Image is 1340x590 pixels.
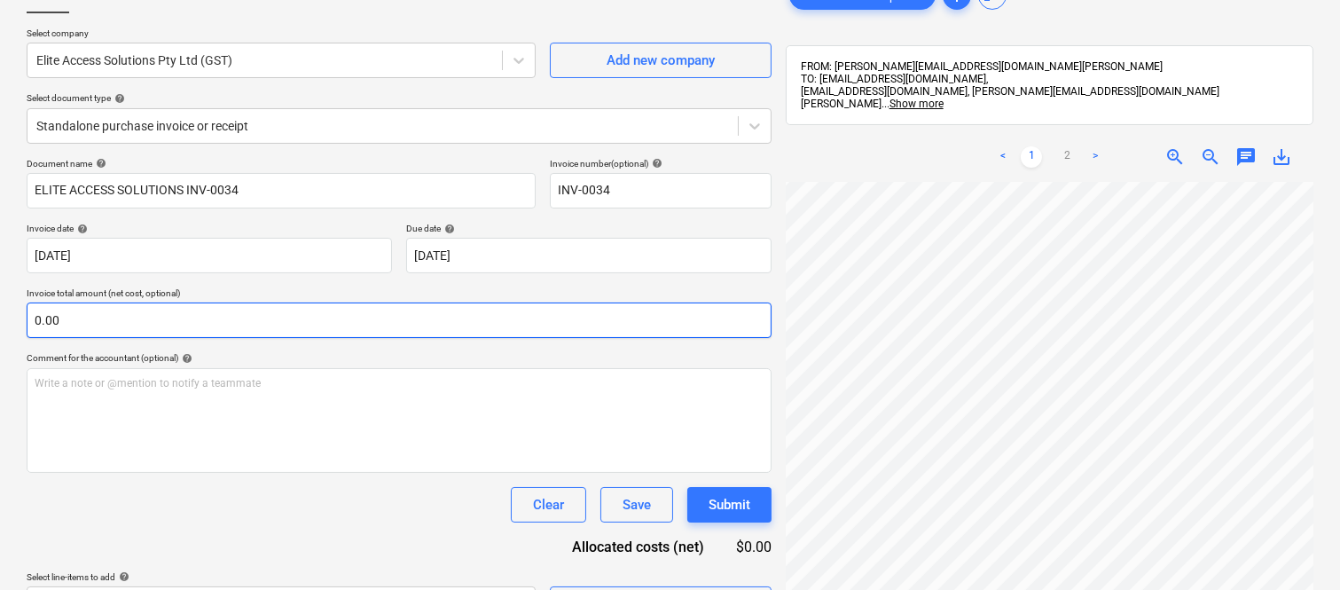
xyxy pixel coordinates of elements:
p: Select company [27,28,536,43]
span: help [648,158,662,169]
span: help [92,158,106,169]
div: Document name [27,158,536,169]
span: help [115,571,129,582]
span: TO: [EMAIL_ADDRESS][DOMAIN_NAME], [801,73,988,85]
div: Invoice number (optional) [550,158,772,169]
span: [EMAIL_ADDRESS][DOMAIN_NAME], [PERSON_NAME][EMAIL_ADDRESS][DOMAIN_NAME][PERSON_NAME] [801,85,1219,110]
a: Previous page [992,146,1014,168]
input: Document name [27,173,536,208]
input: Due date not specified [406,238,772,273]
div: Due date [406,223,772,234]
span: help [111,93,125,104]
div: Invoice date [27,223,392,234]
a: Page 2 [1056,146,1077,168]
span: FROM: [PERSON_NAME][EMAIL_ADDRESS][DOMAIN_NAME][PERSON_NAME] [801,60,1163,73]
div: $0.00 [733,537,772,557]
span: chat [1235,146,1257,168]
a: Next page [1085,146,1106,168]
div: Submit [709,493,750,516]
span: zoom_out [1200,146,1221,168]
div: Select line-items to add [27,571,536,583]
div: Add new company [607,49,715,72]
input: Invoice total amount (net cost, optional) [27,303,772,338]
iframe: Chat Widget [1251,505,1340,590]
span: Show more [889,98,944,110]
div: Comment for the accountant (optional) [27,352,772,364]
span: zoom_in [1164,146,1186,168]
span: help [441,224,455,234]
a: Page 1 is your current page [1021,146,1042,168]
button: Submit [687,487,772,523]
span: save_alt [1271,146,1292,168]
button: Add new company [550,43,772,78]
span: ... [882,98,944,110]
span: help [178,353,192,364]
div: Clear [533,493,564,516]
span: help [74,224,88,234]
div: Save [623,493,651,516]
div: Select document type [27,92,772,104]
div: Allocated costs (net) [541,537,733,557]
input: Invoice number [550,173,772,208]
button: Clear [511,487,586,523]
button: Save [600,487,673,523]
input: Invoice date not specified [27,238,392,273]
p: Invoice total amount (net cost, optional) [27,287,772,303]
